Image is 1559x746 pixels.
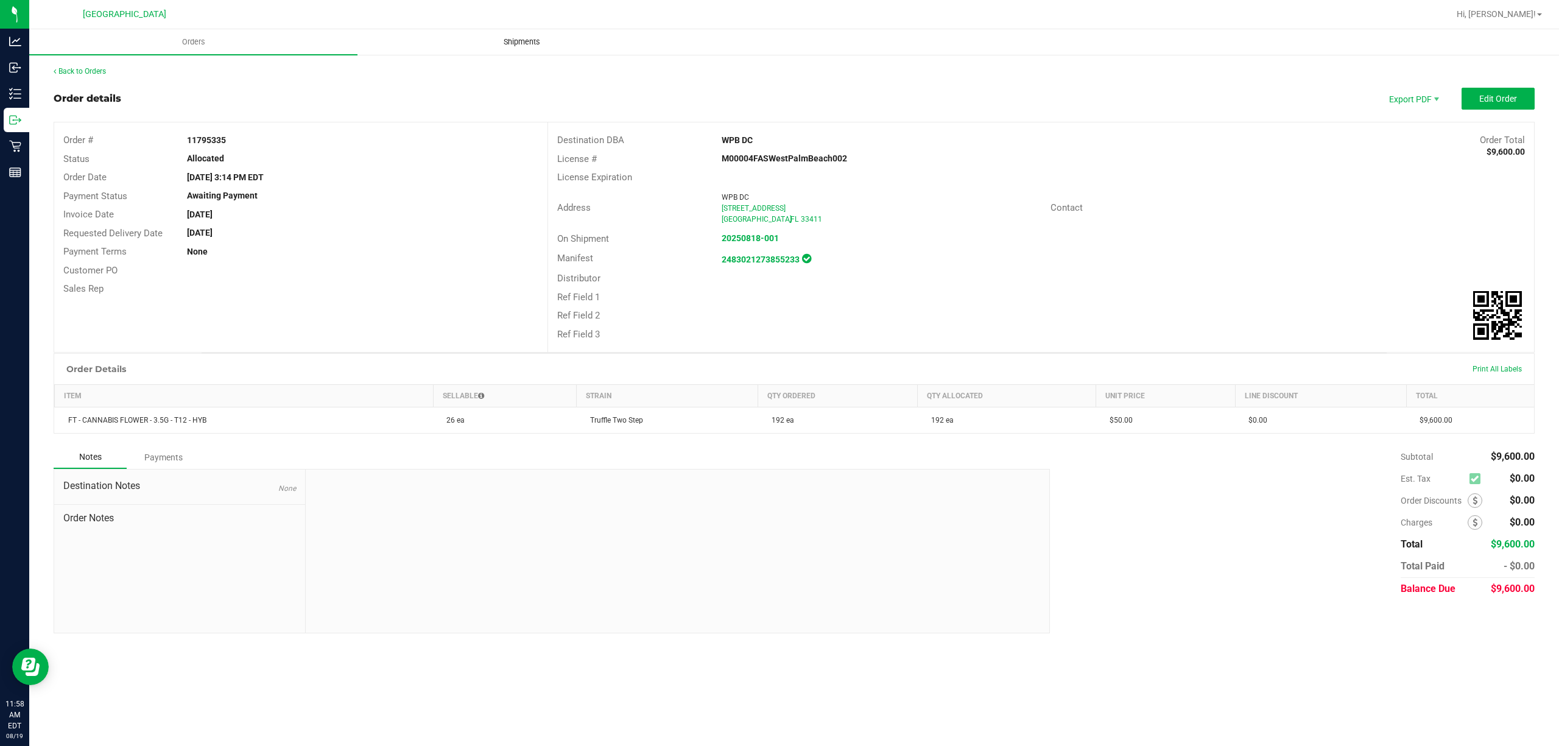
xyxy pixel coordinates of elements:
span: Ref Field 2 [557,310,600,321]
span: $9,600.00 [1413,416,1452,424]
span: Customer PO [63,265,118,276]
span: $0.00 [1242,416,1267,424]
a: Shipments [357,29,686,55]
span: In Sync [802,252,811,265]
span: Edit Order [1479,94,1517,104]
span: Est. Tax [1401,474,1465,484]
span: FT - CANNABIS FLOWER - 3.5G - T12 - HYB [62,416,206,424]
span: Contact [1050,202,1083,213]
span: Order Total [1480,135,1525,146]
span: $9,600.00 [1491,583,1535,594]
iframe: Resource center [12,649,49,685]
a: Back to Orders [54,67,106,76]
inline-svg: Inbound [9,62,21,74]
span: Print All Labels [1473,365,1522,373]
span: License # [557,153,597,164]
span: Order Notes [63,511,296,526]
inline-svg: Inventory [9,88,21,100]
span: Requested Delivery Date [63,228,163,239]
span: 33411 [801,215,822,223]
span: [GEOGRAPHIC_DATA] [722,215,792,223]
strong: None [187,247,208,256]
inline-svg: Retail [9,140,21,152]
inline-svg: Reports [9,166,21,178]
span: Balance Due [1401,583,1455,594]
span: Order Discounts [1401,496,1468,505]
span: $9,600.00 [1491,538,1535,550]
span: Orders [166,37,222,48]
span: $50.00 [1103,416,1133,424]
span: Payment Status [63,191,127,202]
p: 11:58 AM EDT [5,698,24,731]
div: Notes [54,446,127,469]
span: Destination Notes [63,479,296,493]
li: Export PDF [1376,88,1449,110]
span: Status [63,153,90,164]
span: Charges [1401,518,1468,527]
span: $0.00 [1510,516,1535,528]
strong: 11795335 [187,135,226,145]
span: FL [790,215,798,223]
span: $0.00 [1510,473,1535,484]
strong: [DATE] [187,228,213,238]
strong: [DATE] 3:14 PM EDT [187,172,264,182]
th: Line Discount [1235,385,1406,407]
span: [STREET_ADDRESS] [722,204,786,213]
span: $0.00 [1510,494,1535,506]
strong: [DATE] [187,209,213,219]
h1: Order Details [66,364,126,374]
strong: $9,600.00 [1487,147,1525,157]
th: Total [1406,385,1534,407]
span: Ref Field 3 [557,329,600,340]
th: Item [55,385,434,407]
span: Manifest [557,253,593,264]
span: Payment Terms [63,246,127,257]
strong: Allocated [187,153,224,163]
th: Unit Price [1096,385,1236,407]
span: Ref Field 1 [557,292,600,303]
th: Qty Ordered [758,385,918,407]
div: Order details [54,91,121,106]
span: Total [1401,538,1423,550]
span: Address [557,202,591,213]
span: [GEOGRAPHIC_DATA] [83,9,166,19]
span: Invoice Date [63,209,114,220]
th: Qty Allocated [918,385,1096,407]
a: Orders [29,29,357,55]
span: Destination DBA [557,135,624,146]
a: 20250818-001 [722,233,779,243]
span: Truffle Two Step [584,416,643,424]
span: 192 ea [925,416,954,424]
span: Order Date [63,172,107,183]
qrcode: 11795335 [1473,291,1522,340]
strong: Awaiting Payment [187,191,258,200]
inline-svg: Outbound [9,114,21,126]
p: 08/19 [5,731,24,741]
span: , [789,215,790,223]
th: Strain [577,385,758,407]
span: Distributor [557,273,600,284]
span: 192 ea [765,416,794,424]
span: Shipments [487,37,557,48]
img: Scan me! [1473,291,1522,340]
inline-svg: Analytics [9,35,21,48]
span: Hi, [PERSON_NAME]! [1457,9,1536,19]
span: Calculate excise tax [1469,471,1486,487]
strong: M00004FASWestPalmBeach002 [722,153,847,163]
th: Sellable [433,385,577,407]
span: Order # [63,135,93,146]
a: 2483021273855233 [722,255,800,264]
strong: WPB DC [722,135,753,145]
div: Payments [127,446,200,468]
button: Edit Order [1462,88,1535,110]
span: None [278,484,296,493]
span: 26 ea [440,416,465,424]
span: License Expiration [557,172,632,183]
span: - $0.00 [1504,560,1535,572]
span: WPB DC [722,193,749,202]
span: Total Paid [1401,560,1445,572]
span: $9,600.00 [1491,451,1535,462]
